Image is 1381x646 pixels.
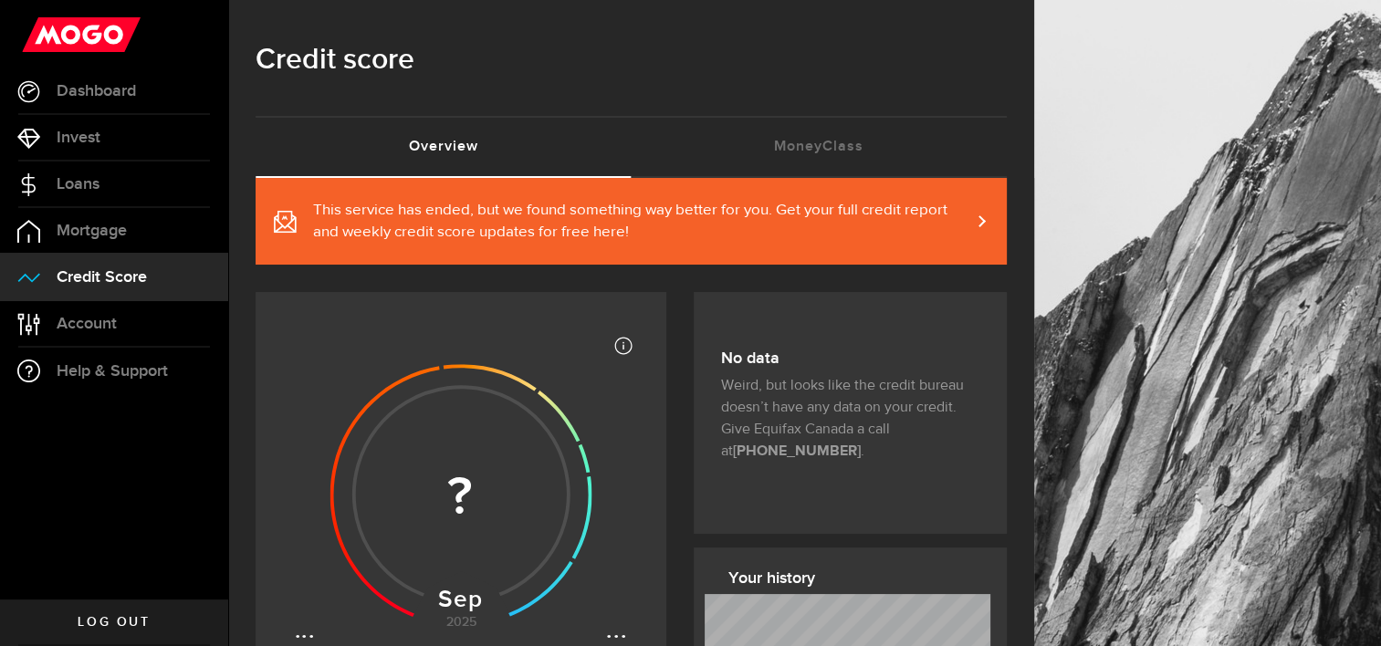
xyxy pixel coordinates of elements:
[256,118,632,176] a: Overview
[57,269,147,286] span: Credit Score
[313,200,970,244] span: This service has ended, but we found something way better for you. Get your full credit report an...
[256,178,1007,265] a: This service has ended, but we found something way better for you. Get your full credit report an...
[57,363,168,380] span: Help & Support
[15,7,69,62] button: Open LiveChat chat widget
[733,444,861,459] strong: [PHONE_NUMBER]
[57,130,100,146] span: Invest
[78,616,150,629] span: Log out
[256,116,1007,178] ul: Tabs Navigation
[721,344,979,373] h3: No data
[57,316,117,332] span: Account
[57,83,136,99] span: Dashboard
[57,223,127,239] span: Mortgage
[256,36,1007,84] h1: Credit score
[57,176,99,193] span: Loans
[632,118,1008,176] a: MoneyClass
[728,564,985,593] h3: Your history
[721,375,979,463] p: Weird, but looks like the credit bureau doesn’t have any data on your credit. Give Equifax Canada...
